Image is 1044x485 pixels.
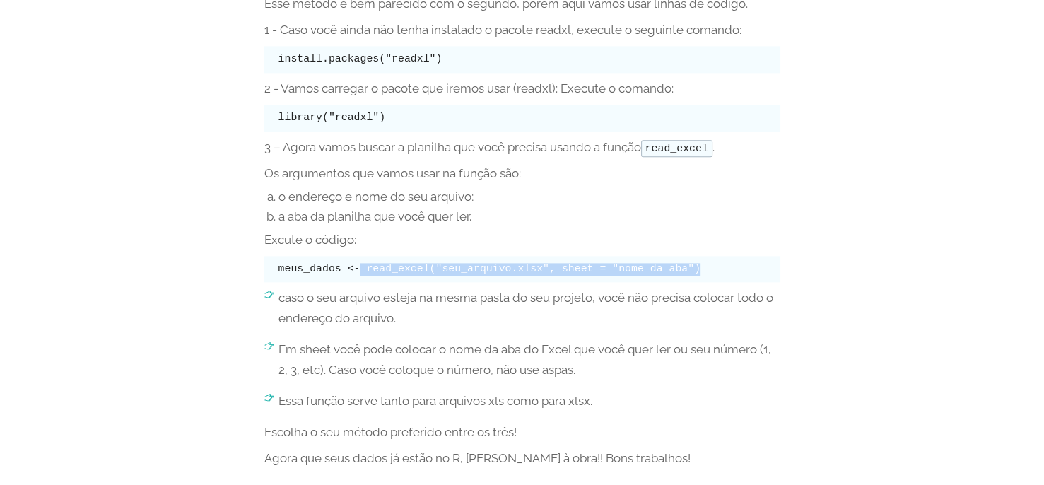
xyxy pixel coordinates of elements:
[278,53,442,64] code: install.packages("readxl")
[278,209,780,223] li: a aba da planilha que você quer ler.
[278,263,700,274] code: meus_dados <- read_excel("seu_arquivo.xlsx", sheet = "nome da aba")
[264,78,780,99] p: 2 - Vamos carregar o pacote que iremos usar (readxl): Execute o comando:
[264,448,780,469] p: Agora que seus dados já estão no R, [PERSON_NAME] à obra!! Bons trabalhos!
[278,288,780,329] p: caso o seu arquivo esteja na mesma pasta do seu projeto, você não precisa colocar todo o endereço...
[278,112,386,123] code: library("readxl")
[264,422,780,443] p: Escolha o seu método preferido entre os três!
[264,163,780,184] p: Os argumentos que vamos usar na função são:
[264,137,780,158] p: 3 – Agora vamos buscar a planilha que você precisa usando a função .
[264,20,780,40] p: 1 - Caso você ainda não tenha instalado o pacote readxl, execute o seguinte comando:
[278,189,780,204] li: o endereço e nome do seu arquivo;
[264,230,780,250] p: Excute o código:
[278,391,780,411] p: Essa função serve tanto para arquivos xls como para xlsx.
[278,339,780,380] p: Em sheet você pode colocar o nome da aba do Excel que você quer ler ou seu número (1, 2, 3, etc)....
[641,140,712,157] code: read_excel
